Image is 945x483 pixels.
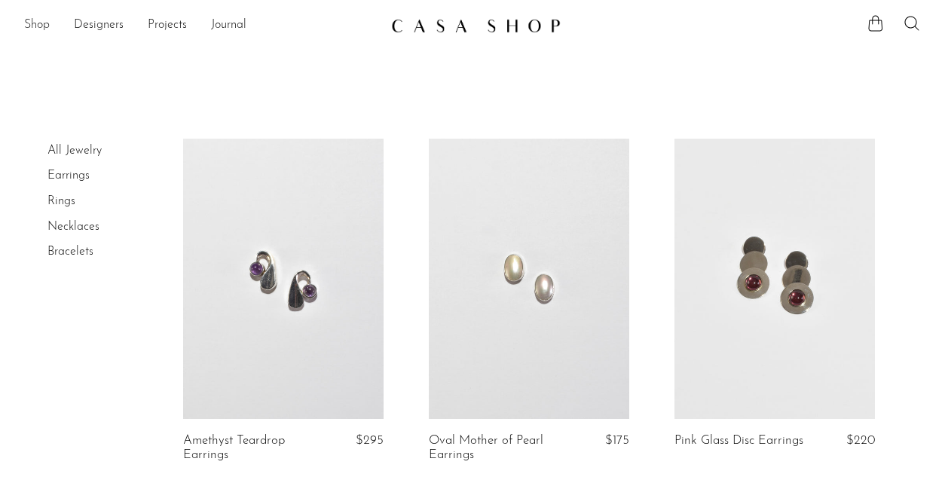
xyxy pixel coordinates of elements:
[148,16,187,35] a: Projects
[429,434,560,462] a: Oval Mother of Pearl Earrings
[183,434,314,462] a: Amethyst Teardrop Earrings
[47,145,102,157] a: All Jewelry
[47,195,75,207] a: Rings
[605,434,629,447] span: $175
[24,16,50,35] a: Shop
[47,170,90,182] a: Earrings
[674,434,803,448] a: Pink Glass Disc Earrings
[47,246,93,258] a: Bracelets
[211,16,246,35] a: Journal
[74,16,124,35] a: Designers
[47,221,99,233] a: Necklaces
[24,13,379,38] nav: Desktop navigation
[24,13,379,38] ul: NEW HEADER MENU
[846,434,875,447] span: $220
[356,434,384,447] span: $295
